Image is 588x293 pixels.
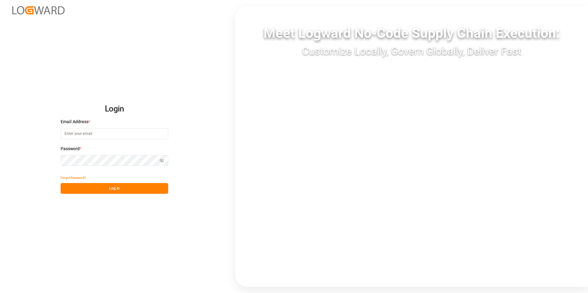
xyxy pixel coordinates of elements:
button: Log In [61,183,168,194]
span: Password [61,146,80,152]
input: Enter your email [61,128,168,139]
span: Email Address [61,119,89,125]
h2: Login [61,99,168,119]
button: Forgot Password? [61,172,86,183]
img: Logward_new_orange.png [12,6,65,14]
div: Meet Logward No-Code Supply Chain Execution: [235,23,588,43]
div: Customize Locally, Govern Globally, Deliver Fast [235,43,588,59]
